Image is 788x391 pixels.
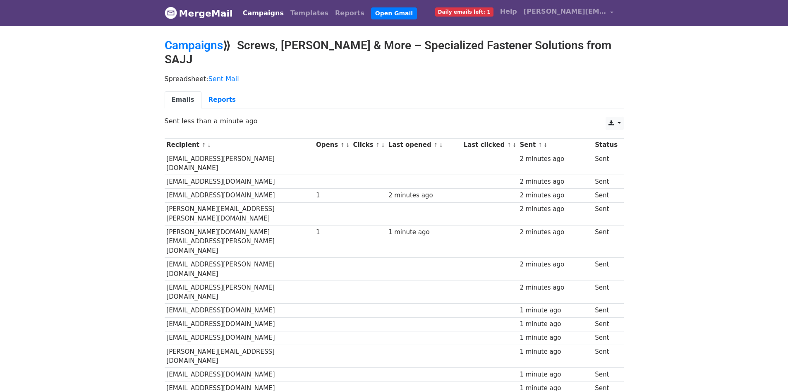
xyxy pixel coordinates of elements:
a: ↑ [340,142,345,148]
td: [PERSON_NAME][EMAIL_ADDRESS][DOMAIN_NAME] [165,345,314,368]
td: [EMAIL_ADDRESS][PERSON_NAME][DOMAIN_NAME] [165,258,314,281]
td: [EMAIL_ADDRESS][DOMAIN_NAME] [165,317,314,331]
div: 1 [316,228,349,237]
a: ↑ [201,142,206,148]
td: Sent [593,331,619,345]
a: Help [497,3,520,20]
div: 1 minute ago [388,228,460,237]
a: MergeMail [165,5,233,22]
h2: ⟫ Screws, [PERSON_NAME] & More – Specialized Fastener Solutions from SAJJ [165,38,624,66]
td: Sent [593,281,619,304]
th: Clicks [351,138,386,152]
td: Sent [593,152,619,175]
span: Daily emails left: 1 [435,7,493,17]
a: Open Gmail [371,7,417,19]
td: [EMAIL_ADDRESS][DOMAIN_NAME] [165,368,314,381]
th: Status [593,138,619,152]
a: Campaigns [165,38,223,52]
td: [EMAIL_ADDRESS][DOMAIN_NAME] [165,189,314,202]
a: Daily emails left: 1 [432,3,497,20]
a: Sent Mail [208,75,239,83]
td: [EMAIL_ADDRESS][DOMAIN_NAME] [165,175,314,189]
div: 1 minute ago [520,333,591,343]
td: [PERSON_NAME][EMAIL_ADDRESS][PERSON_NAME][DOMAIN_NAME] [165,202,314,225]
div: 1 minute ago [520,370,591,379]
td: Sent [593,368,619,381]
a: Reports [201,91,243,108]
td: [EMAIL_ADDRESS][PERSON_NAME][DOMAIN_NAME] [165,281,314,304]
div: 1 minute ago [520,347,591,357]
a: ↓ [345,142,350,148]
div: 2 minutes ago [520,177,591,187]
a: ↑ [507,142,511,148]
td: Sent [593,202,619,225]
td: [EMAIL_ADDRESS][PERSON_NAME][DOMAIN_NAME] [165,152,314,175]
th: Recipient [165,138,314,152]
div: 2 minutes ago [520,204,591,214]
div: 2 minutes ago [520,260,591,269]
a: ↓ [439,142,443,148]
div: 2 minutes ago [520,228,591,237]
p: Spreadsheet: [165,74,624,83]
td: Sent [593,225,619,258]
div: 2 minutes ago [388,191,460,200]
span: [PERSON_NAME][EMAIL_ADDRESS][DOMAIN_NAME] [524,7,606,17]
a: [PERSON_NAME][EMAIL_ADDRESS][DOMAIN_NAME] [520,3,617,23]
a: ↓ [512,142,517,148]
a: ↓ [381,142,386,148]
td: [PERSON_NAME][DOMAIN_NAME][EMAIL_ADDRESS][PERSON_NAME][DOMAIN_NAME] [165,225,314,258]
td: [EMAIL_ADDRESS][DOMAIN_NAME] [165,304,314,317]
a: Campaigns [240,5,287,22]
td: Sent [593,175,619,189]
img: MergeMail logo [165,7,177,19]
div: 1 minute ago [520,306,591,315]
td: Sent [593,304,619,317]
th: Opens [314,138,351,152]
th: Last clicked [462,138,518,152]
a: ↓ [207,142,211,148]
td: Sent [593,258,619,281]
a: ↑ [434,142,438,148]
div: 1 minute ago [520,319,591,329]
a: Reports [332,5,368,22]
a: ↓ [543,142,548,148]
div: 2 minutes ago [520,191,591,200]
td: [EMAIL_ADDRESS][DOMAIN_NAME] [165,331,314,345]
a: ↑ [538,142,543,148]
div: 2 minutes ago [520,283,591,293]
div: 2 minutes ago [520,154,591,164]
td: Sent [593,189,619,202]
a: ↑ [376,142,380,148]
div: 1 [316,191,349,200]
a: Emails [165,91,201,108]
a: Templates [287,5,332,22]
th: Last opened [386,138,462,152]
p: Sent less than a minute ago [165,117,624,125]
td: Sent [593,345,619,368]
td: Sent [593,317,619,331]
th: Sent [518,138,593,152]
